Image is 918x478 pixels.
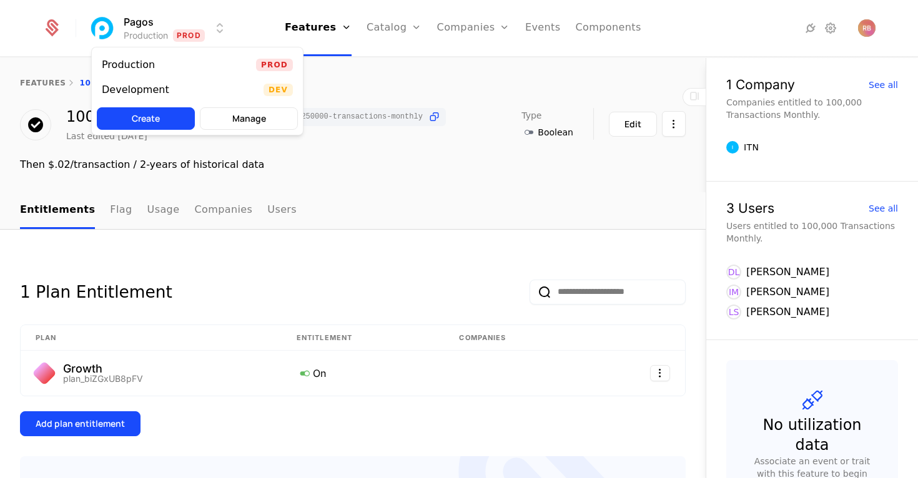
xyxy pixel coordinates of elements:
span: Prod [256,59,293,71]
button: Create [97,107,195,130]
div: Production [102,60,155,70]
span: Dev [264,84,293,96]
div: Development [102,85,169,95]
button: Manage [200,107,298,130]
div: Select environment [91,47,304,135]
